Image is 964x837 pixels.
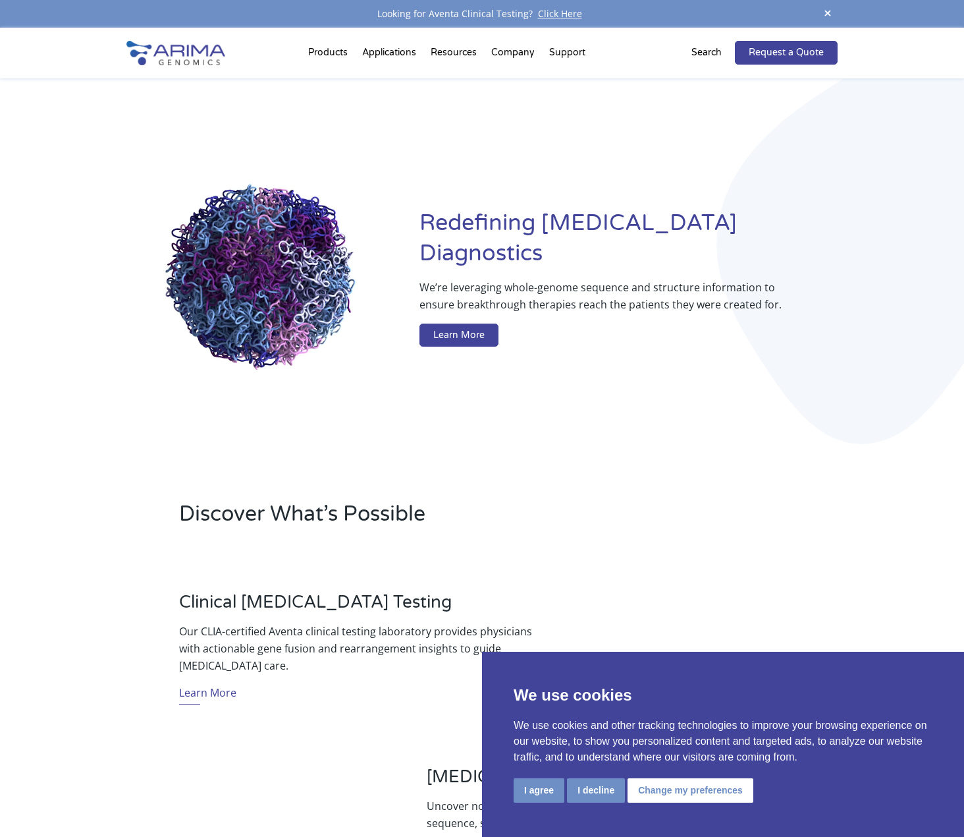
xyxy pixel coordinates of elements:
[419,279,785,324] p: We’re leveraging whole-genome sequence and structure information to ensure breakthrough therapies...
[179,592,537,623] h3: Clinical [MEDICAL_DATA] Testing
[179,500,650,539] h2: Discover What’s Possible
[628,778,753,803] button: Change my preferences
[179,623,537,674] p: Our CLIA-certified Aventa clinical testing laboratory provides physicians with actionable gene fu...
[691,44,722,61] p: Search
[514,683,932,707] p: We use cookies
[126,5,838,22] div: Looking for Aventa Clinical Testing?
[735,41,838,65] a: Request a Quote
[126,41,225,65] img: Arima-Genomics-logo
[419,208,838,279] h1: Redefining [MEDICAL_DATA] Diagnostics
[179,684,236,705] a: Learn More
[514,718,932,765] p: We use cookies and other tracking technologies to improve your browsing experience on our website...
[533,7,587,20] a: Click Here
[567,778,625,803] button: I decline
[514,778,564,803] button: I agree
[419,324,498,347] a: Learn More
[427,766,785,797] h3: [MEDICAL_DATA] Genomics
